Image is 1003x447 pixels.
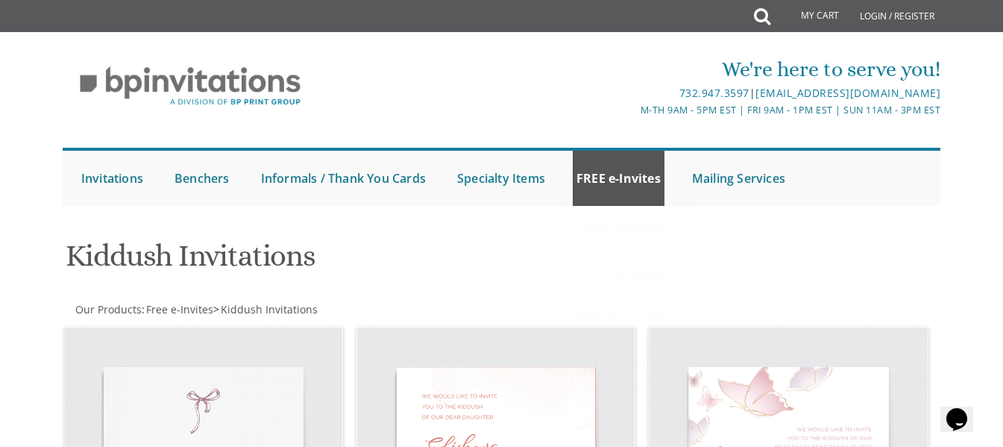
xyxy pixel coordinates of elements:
img: BP Invitation Loft [63,55,318,117]
a: Mailing Services [688,151,789,206]
div: M-Th 9am - 5pm EST | Fri 9am - 1pm EST | Sun 11am - 3pm EST [356,102,940,118]
a: 732.947.3597 [679,86,749,100]
a: Informals / Thank You Cards [257,151,430,206]
span: Kiddush Invitations [221,302,318,316]
a: Our Products [74,302,142,316]
div: | [356,84,940,102]
iframe: chat widget [940,387,988,432]
div: We're here to serve you! [356,54,940,84]
a: Kiddush Invitations [219,302,318,316]
a: Bris Invitations [559,251,693,296]
a: Kiddush Invitations [559,296,693,340]
a: FREE e-Invites [573,151,664,206]
span: Free e-Invites [146,302,213,316]
div: : [63,302,502,317]
a: Invitations [78,151,147,206]
span: > [213,302,318,316]
a: Vort Invitations [559,206,693,251]
h1: Kiddush Invitations [66,240,640,284]
a: Benchers [171,151,233,206]
a: Specialty Items [453,151,549,206]
a: [EMAIL_ADDRESS][DOMAIN_NAME] [755,86,940,100]
a: Free e-Invites [145,302,213,316]
a: My Cart [769,1,849,31]
a: Upsherin Invitations [559,340,693,385]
